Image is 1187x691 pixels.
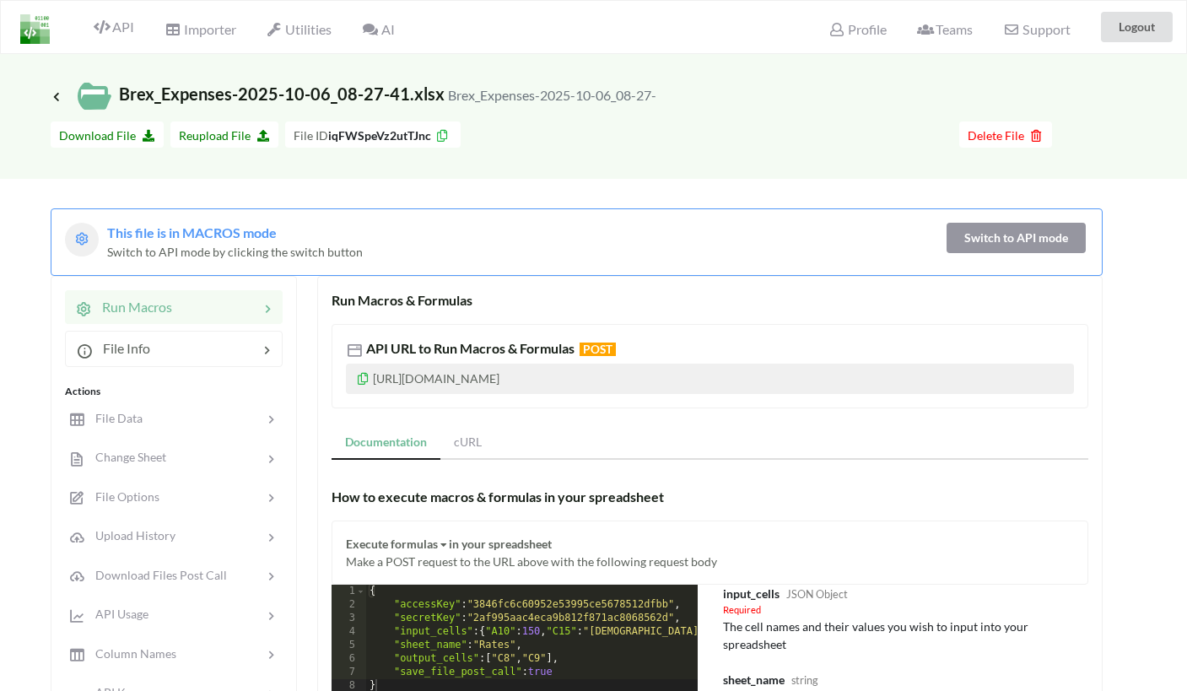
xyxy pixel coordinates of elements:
div: formulas [391,535,438,553]
span: Importer [165,21,235,37]
div: How to execute macros & formulas in your spreadsheet [332,487,1088,507]
span: Run Macros [92,299,172,315]
p: [URL][DOMAIN_NAME] [346,364,1074,394]
button: Delete File [959,121,1052,148]
span: The cell names and their values you wish to input into your spreadsheet [723,619,1028,651]
div: 1 [332,585,366,598]
button: Logout [1101,12,1173,42]
div: 4 [332,625,366,639]
span: Support [1003,23,1070,36]
b: iqFWSpeVz2utTJnc [328,128,431,143]
span: API Usage [85,607,148,621]
span: Switch to API mode by clicking the switch button [107,245,363,259]
div: 2 [332,598,366,612]
span: File Options [85,489,159,504]
span: sheet_name [723,672,785,687]
div: Make a POST request to the URL above with the following request body [346,553,1074,570]
span: API [94,19,134,35]
a: cURL [440,426,495,460]
small: Brex_Expenses-2025-10-06_08-27- [448,87,656,103]
span: input_cells [723,586,780,601]
span: This file is in MACROS mode [107,224,277,240]
div: 5 [332,639,366,652]
span: Brex_Expenses-2025-10-06_08-27-41.xlsx [51,84,656,104]
div: Run Macros & Formulas [332,290,1088,310]
div: Actions [65,384,283,399]
button: Reupload File [170,121,278,148]
div: 7 [332,666,366,679]
span: File Data [85,411,143,425]
div: 3 [332,612,366,625]
span: Column Names [85,646,176,661]
div: 6 [332,652,366,666]
span: AI [362,21,394,37]
span: File Info [93,340,150,356]
span: POST [580,343,616,356]
img: LogoIcon.png [20,14,50,44]
span: Reupload File [179,128,270,143]
span: Teams [917,21,973,37]
img: /static/media/localFileIcon.23929a80.svg [78,79,111,113]
button: Download File [51,121,164,148]
span: Profile [828,21,886,37]
button: Switch to API mode [947,223,1086,253]
span: Download Files Post Call [85,568,227,582]
span: Upload History [85,528,175,543]
span: Change Sheet [85,450,166,464]
a: Documentation [332,426,440,460]
span: JSON Object [782,588,848,601]
span: string [787,674,817,687]
span: Required [723,604,761,615]
div: Execute in your spreadsheet [346,535,1074,553]
span: File ID [294,128,328,143]
span: Download File [59,128,155,143]
span: Utilities [267,21,332,37]
span: API URL to Run Macros & Formulas [366,340,616,356]
span: Delete File [968,128,1044,143]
